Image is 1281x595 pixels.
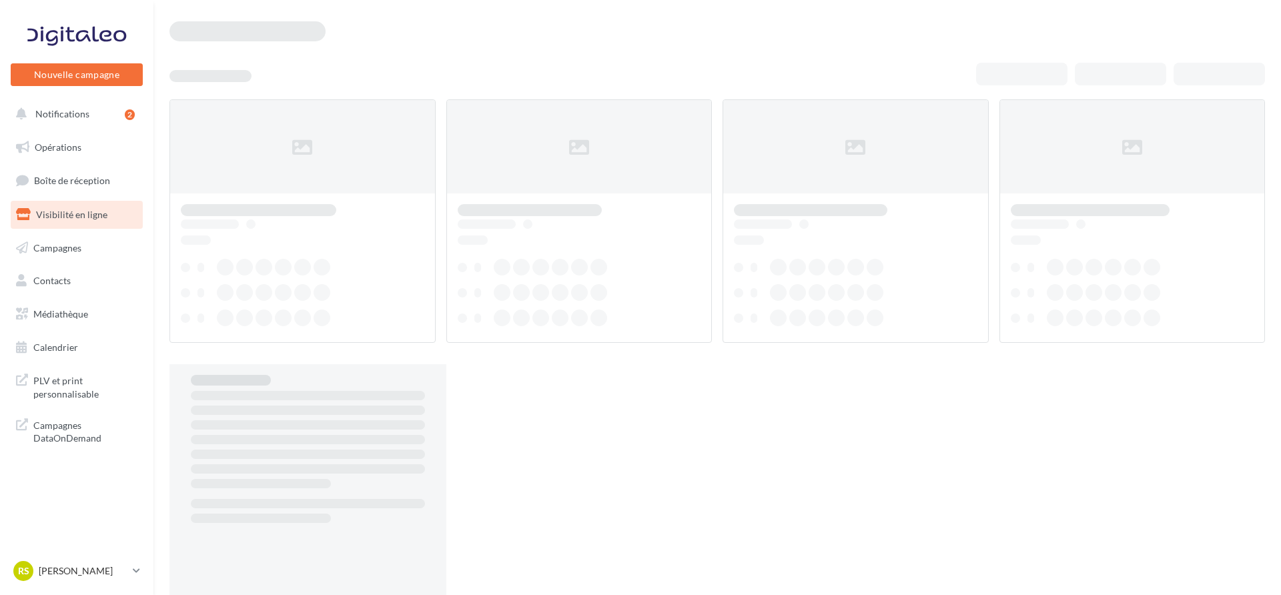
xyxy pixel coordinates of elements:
[8,411,145,450] a: Campagnes DataOnDemand
[8,100,140,128] button: Notifications 2
[33,275,71,286] span: Contacts
[8,133,145,161] a: Opérations
[8,201,145,229] a: Visibilité en ligne
[11,558,143,584] a: RS [PERSON_NAME]
[33,342,78,353] span: Calendrier
[8,234,145,262] a: Campagnes
[33,241,81,253] span: Campagnes
[8,366,145,406] a: PLV et print personnalisable
[8,300,145,328] a: Médiathèque
[33,308,88,320] span: Médiathèque
[8,334,145,362] a: Calendrier
[34,175,110,186] span: Boîte de réception
[8,166,145,195] a: Boîte de réception
[8,267,145,295] a: Contacts
[33,372,137,400] span: PLV et print personnalisable
[125,109,135,120] div: 2
[11,63,143,86] button: Nouvelle campagne
[39,564,127,578] p: [PERSON_NAME]
[35,108,89,119] span: Notifications
[35,141,81,153] span: Opérations
[33,416,137,445] span: Campagnes DataOnDemand
[36,209,107,220] span: Visibilité en ligne
[18,564,29,578] span: RS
